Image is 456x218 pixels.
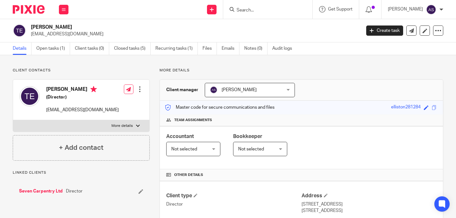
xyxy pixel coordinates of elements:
[166,193,301,199] h4: Client type
[75,42,109,55] a: Client tasks (0)
[59,143,103,153] h4: + Add contact
[244,42,267,55] a: Notes (0)
[302,193,437,199] h4: Address
[13,170,150,175] p: Linked clients
[111,123,133,128] p: More details
[160,68,443,73] p: More details
[236,8,293,13] input: Search
[210,86,217,94] img: svg%3E
[66,188,82,194] span: Director
[90,86,97,92] i: Primary
[46,107,119,113] p: [EMAIL_ADDRESS][DOMAIN_NAME]
[46,86,119,94] h4: [PERSON_NAME]
[166,87,198,93] h3: Client manager
[426,4,436,15] img: svg%3E
[388,6,423,12] p: [PERSON_NAME]
[31,24,291,31] h2: [PERSON_NAME]
[19,86,40,106] img: svg%3E
[13,42,32,55] a: Details
[166,134,194,139] span: Accountant
[233,134,262,139] span: Bookkeeper
[155,42,198,55] a: Recurring tasks (1)
[328,7,353,11] span: Get Support
[31,31,357,37] p: [EMAIL_ADDRESS][DOMAIN_NAME]
[238,147,264,151] span: Not selected
[13,68,150,73] p: Client contacts
[19,188,63,194] a: Seven Carpentry Ltd
[302,201,437,207] p: [STREET_ADDRESS]
[302,207,437,214] p: [STREET_ADDRESS]
[46,94,119,100] h5: (Director)
[222,88,257,92] span: [PERSON_NAME]
[272,42,297,55] a: Audit logs
[171,147,197,151] span: Not selected
[366,25,403,36] a: Create task
[222,42,239,55] a: Emails
[165,104,274,111] p: Master code for secure communications and files
[36,42,70,55] a: Open tasks (1)
[13,24,26,37] img: svg%3E
[174,118,212,123] span: Team assignments
[174,172,203,178] span: Other details
[166,201,301,207] p: Director
[114,42,151,55] a: Closed tasks (5)
[391,104,421,111] div: elliston281284
[203,42,217,55] a: Files
[13,5,45,14] img: Pixie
